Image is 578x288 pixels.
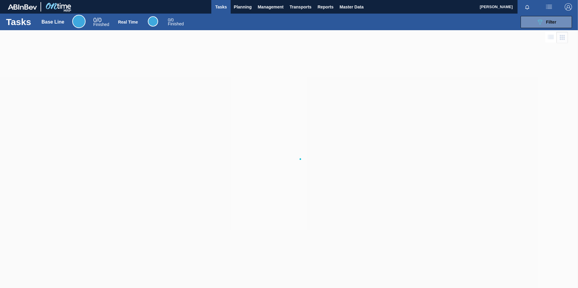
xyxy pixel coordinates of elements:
span: Filter [546,20,556,24]
span: / 0 [168,18,174,22]
span: 0 [93,17,96,23]
div: Real Time [148,16,158,27]
span: Reports [317,3,333,11]
img: userActions [545,3,553,11]
img: Logout [565,3,572,11]
span: Finished [93,22,109,27]
span: Planning [234,3,252,11]
div: Real Time [118,20,138,24]
span: / 0 [93,17,102,23]
div: Base Line [41,19,64,25]
div: Base Line [72,15,86,28]
div: Base Line [93,18,109,27]
button: Notifications [518,3,537,11]
div: Real Time [168,18,184,26]
span: Master Data [339,3,363,11]
span: Management [258,3,284,11]
button: Filter [521,16,572,28]
span: 0 [168,18,170,22]
span: Finished [168,21,184,26]
span: Transports [290,3,311,11]
span: Tasks [214,3,228,11]
h1: Tasks [6,18,33,25]
img: TNhmsLtSVTkK8tSr43FrP2fwEKptu5GPRR3wAAAABJRU5ErkJggg== [8,4,37,10]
